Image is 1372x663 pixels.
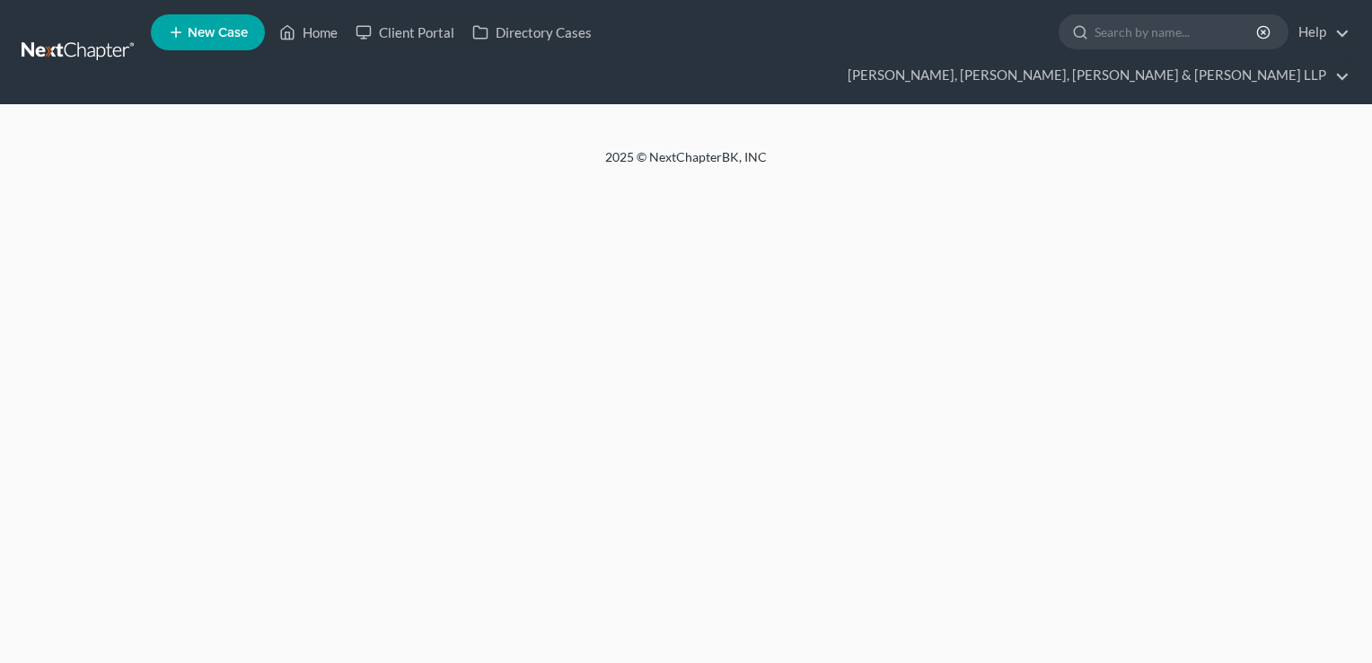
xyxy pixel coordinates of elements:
[188,26,248,40] span: New Case
[1289,16,1350,49] a: Help
[347,16,463,49] a: Client Portal
[1095,15,1259,49] input: Search by name...
[839,59,1350,92] a: [PERSON_NAME], [PERSON_NAME], [PERSON_NAME] & [PERSON_NAME] LLP
[270,16,347,49] a: Home
[174,148,1198,181] div: 2025 © NextChapterBK, INC
[463,16,601,49] a: Directory Cases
